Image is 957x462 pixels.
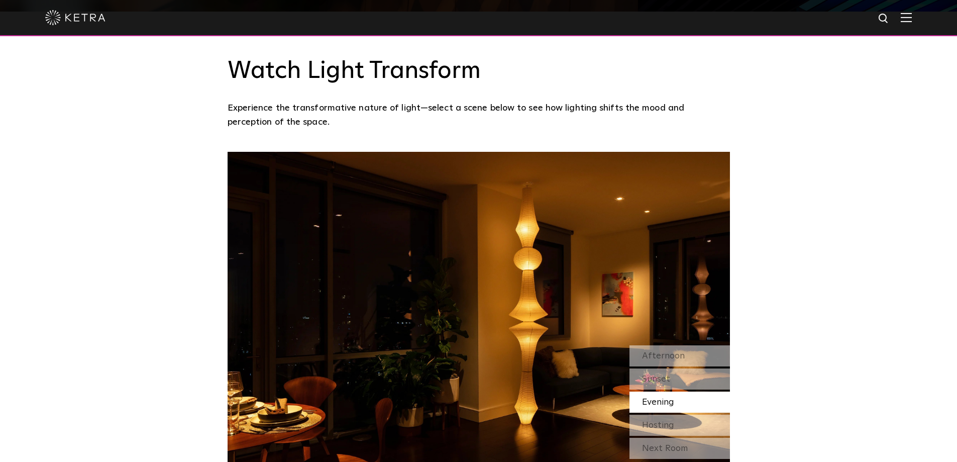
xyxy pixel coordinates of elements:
span: Hosting [642,421,674,430]
p: Experience the transformative nature of light—select a scene below to see how lighting shifts the... [228,101,725,130]
span: Afternoon [642,351,685,360]
span: Sunset [642,375,670,384]
img: Hamburger%20Nav.svg [901,13,912,22]
h3: Watch Light Transform [228,57,730,86]
img: search icon [878,13,890,25]
div: Next Room [629,438,730,459]
span: Evening [642,398,674,407]
img: ketra-logo-2019-white [45,10,105,25]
